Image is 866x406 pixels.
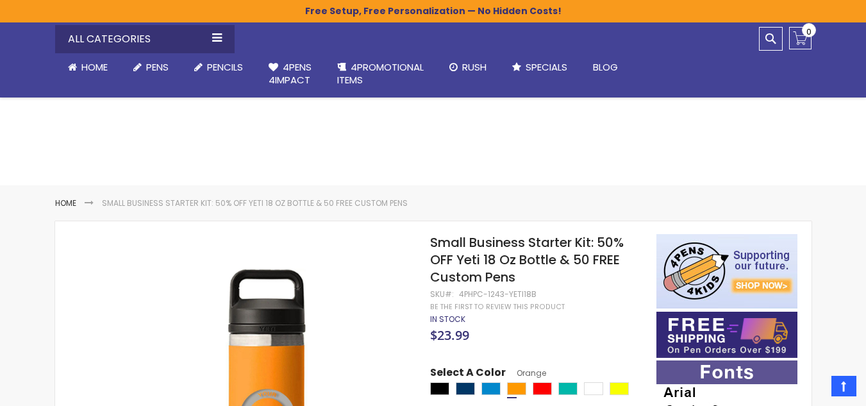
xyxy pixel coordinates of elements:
[533,382,552,395] div: Red
[55,198,76,208] a: Home
[462,60,487,74] span: Rush
[430,314,465,325] span: In stock
[584,382,603,395] div: White
[506,368,546,378] span: Orange
[459,289,537,300] div: 4PHPC-1243-YETI18B
[430,382,449,395] div: Black
[146,60,169,74] span: Pens
[430,289,454,300] strong: SKU
[806,26,812,38] span: 0
[121,53,181,81] a: Pens
[324,53,437,95] a: 4PROMOTIONALITEMS
[789,27,812,49] a: 0
[207,60,243,74] span: Pencils
[430,366,506,383] span: Select A Color
[760,371,866,406] iframe: Google Customer Reviews
[102,198,408,208] li: Small Business Starter Kit: 50% OFF Yeti 18 Oz Bottle & 50 FREE Custom Pens
[580,53,631,81] a: Blog
[437,53,499,81] a: Rush
[430,314,465,325] div: Availability
[256,53,324,95] a: 4Pens4impact
[181,53,256,81] a: Pencils
[456,382,475,395] div: Navy Blue
[499,53,580,81] a: Specials
[55,53,121,81] a: Home
[269,60,312,87] span: 4Pens 4impact
[656,234,797,309] img: 4pens 4 kids
[430,233,624,286] span: Small Business Starter Kit: 50% OFF Yeti 18 Oz Bottle & 50 FREE Custom Pens
[610,382,629,395] div: Yellow
[430,326,469,344] span: $23.99
[55,25,235,53] div: All Categories
[337,60,424,87] span: 4PROMOTIONAL ITEMS
[656,312,797,358] img: Free shipping on orders over $199
[507,382,526,395] div: Orange
[430,302,565,312] a: Be the first to review this product
[558,382,578,395] div: Teal
[526,60,567,74] span: Specials
[81,60,108,74] span: Home
[593,60,618,74] span: Blog
[481,382,501,395] div: Big Wave Blue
